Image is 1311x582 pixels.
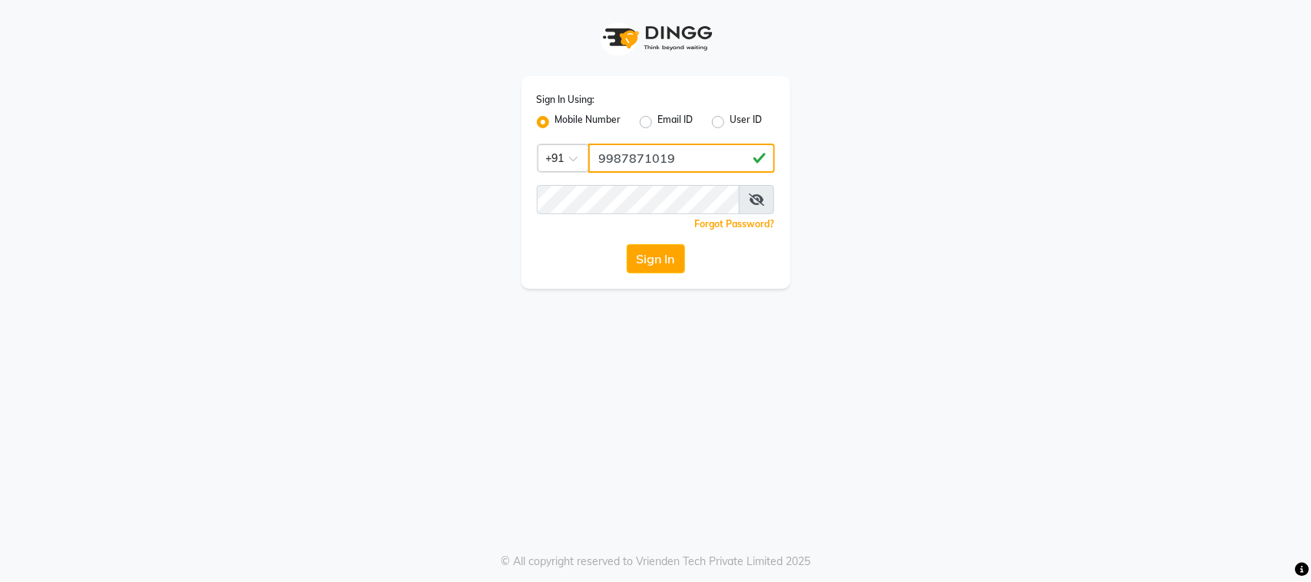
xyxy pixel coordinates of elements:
input: Username [588,144,775,173]
button: Sign In [627,244,685,273]
img: logo1.svg [594,15,717,61]
label: Sign In Using: [537,93,595,107]
a: Forgot Password? [695,218,775,230]
input: Username [537,185,740,214]
label: Email ID [658,113,694,131]
label: Mobile Number [555,113,621,131]
label: User ID [730,113,763,131]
